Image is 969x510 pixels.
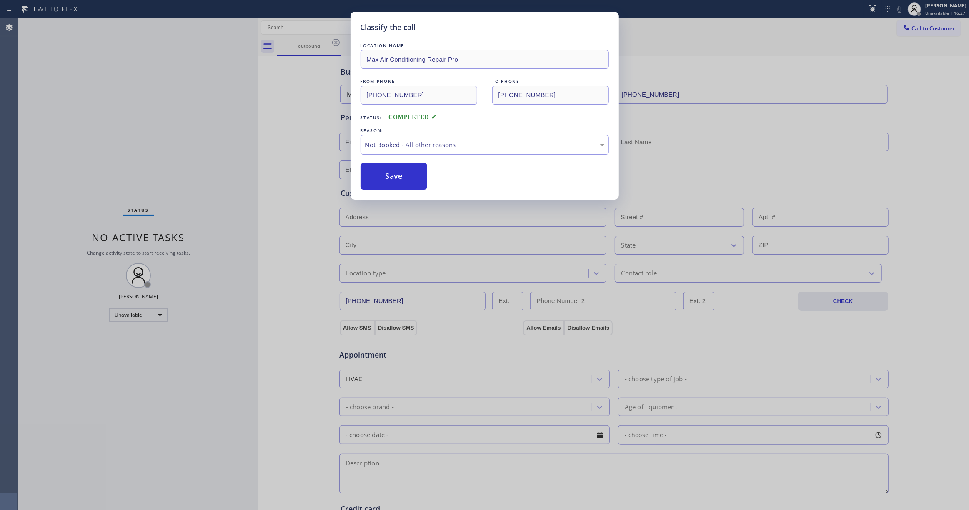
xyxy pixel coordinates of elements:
span: COMPLETED [388,114,437,120]
input: To phone [492,86,609,105]
input: From phone [361,86,477,105]
div: FROM PHONE [361,77,477,86]
button: Save [361,163,428,190]
div: TO PHONE [492,77,609,86]
div: LOCATION NAME [361,41,609,50]
span: Status: [361,115,382,120]
div: Not Booked - All other reasons [365,140,604,150]
h5: Classify the call [361,22,416,33]
div: REASON: [361,126,609,135]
